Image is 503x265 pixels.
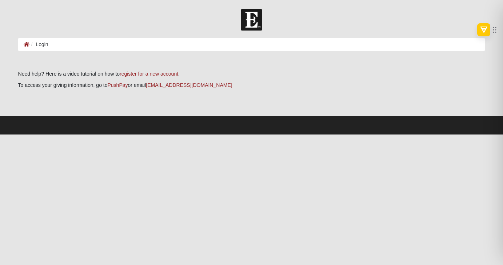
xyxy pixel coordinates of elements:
[146,82,232,88] a: [EMAIL_ADDRESS][DOMAIN_NAME]
[18,81,485,89] p: To access your giving information, go to or email
[107,82,128,88] a: PushPay
[18,70,485,78] p: Need help? Here is a video tutorial on how to .
[29,41,48,48] li: Login
[241,9,262,31] img: Church of Eleven22 Logo
[120,71,178,77] a: register for a new account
